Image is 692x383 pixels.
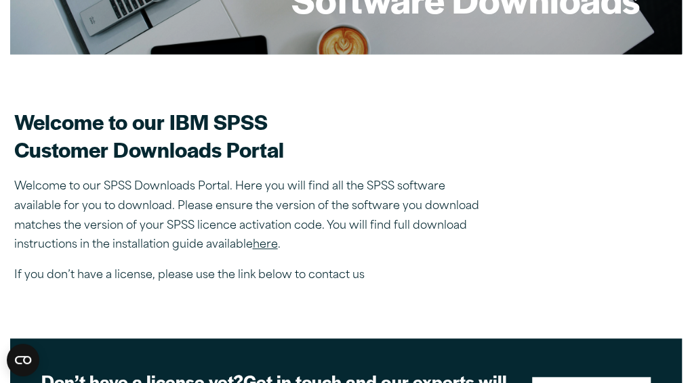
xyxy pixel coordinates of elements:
[7,344,39,376] button: Open CMP widget
[14,266,489,286] p: If you don’t have a license, please use the link below to contact us
[14,177,489,255] p: Welcome to our SPSS Downloads Portal. Here you will find all the SPSS software available for you ...
[253,240,278,250] a: here
[14,108,489,164] h2: Welcome to our IBM SPSS Customer Downloads Portal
